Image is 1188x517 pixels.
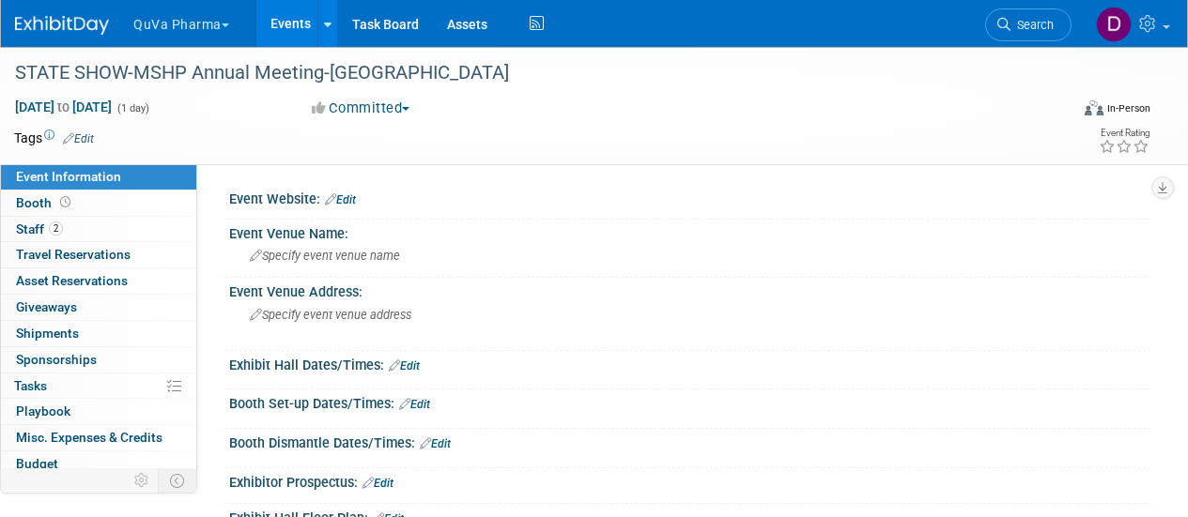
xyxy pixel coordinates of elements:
span: Asset Reservations [16,273,128,288]
span: Shipments [16,326,79,341]
a: Sponsorships [1,347,196,373]
a: Edit [389,359,420,373]
span: Budget [16,456,58,471]
span: Event Information [16,169,121,184]
a: Booth [1,190,196,216]
td: Toggle Event Tabs [159,468,197,493]
a: Search [985,8,1072,41]
a: Misc. Expenses & Credits [1,425,196,450]
a: Edit [399,398,430,411]
span: (1 day) [116,102,149,114]
a: Playbook [1,399,196,424]
span: to [54,99,72,114]
div: Exhibit Hall Dates/Times: [229,351,1150,375]
a: Asset Reservations [1,268,196,294]
img: ExhibitDay [15,16,109,35]
span: Travel Reservations [16,247,131,262]
span: Giveaways [16,299,77,314]
a: Giveaways [1,295,196,320]
td: Personalize Event Tab Strip [126,468,159,493]
div: In-Person [1106,101,1150,115]
img: Danielle Mitchell [1096,7,1132,42]
span: Booth [16,195,74,210]
span: Playbook [16,403,70,418]
span: Booth not reserved yet [56,195,74,209]
div: Booth Dismantle Dates/Times: [229,429,1150,453]
span: Search [1011,18,1054,32]
a: Shipments [1,321,196,346]
div: Event Format [984,98,1150,126]
td: Tags [14,129,94,147]
span: Sponsorships [16,352,97,367]
div: Exhibitor Prospectus: [229,468,1150,493]
span: [DATE] [DATE] [14,99,113,115]
a: Edit [325,193,356,206]
button: Committed [305,99,417,118]
a: Edit [63,132,94,145]
span: Specify event venue address [250,308,411,322]
a: Travel Reservations [1,242,196,267]
a: Event Information [1,164,196,190]
div: Event Venue Address: [229,278,1150,301]
div: STATE SHOW-MSHP Annual Meeting-[GEOGRAPHIC_DATA] [8,56,1054,90]
span: Tasks [14,378,47,393]
a: Edit [420,437,451,450]
div: Event Rating [1099,129,1149,138]
span: Staff [16,221,63,236]
div: Booth Set-up Dates/Times: [229,389,1150,414]
span: Misc. Expenses & Credits [16,430,162,445]
div: Event Website: [229,185,1150,209]
div: Event Venue Name: [229,220,1150,243]
a: Staff2 [1,217,196,242]
a: Budget [1,451,196,477]
a: Tasks [1,373,196,399]
img: Format-Inperson.png [1085,100,1103,115]
span: Specify event venue name [250,249,400,263]
span: 2 [49,221,63,236]
a: Edit [363,477,393,490]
